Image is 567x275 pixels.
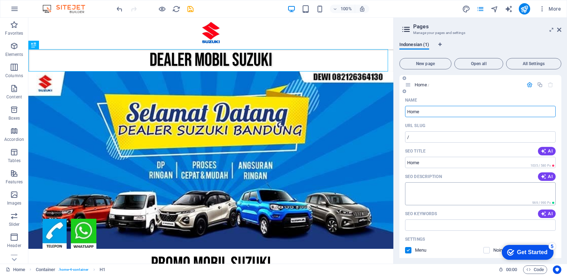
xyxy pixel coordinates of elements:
button: Open all [454,58,503,69]
p: SEO Description [405,174,442,179]
i: Reload page [172,5,180,13]
label: The page title in search results and browser tabs [405,148,426,154]
input: Last part of the URL for this page [405,131,556,143]
span: . home-4-container [58,265,89,274]
i: On resize automatically adjust zoom level to fit chosen device. [359,6,365,12]
p: Favorites [5,30,23,36]
p: Name [405,97,417,103]
span: 1035 / 580 Px [530,164,551,167]
span: All Settings [509,62,558,66]
p: Elements [5,52,23,57]
p: Slider [9,222,20,227]
span: : [511,267,512,272]
i: AI Writer [505,5,513,13]
button: All Settings [506,58,561,69]
p: Features [6,179,23,185]
div: 5 [52,1,60,8]
span: Open all [457,62,500,66]
a: Click to cancel selection. Double-click to open Pages [6,265,25,274]
h2: Pages [413,23,561,30]
textarea: The text in search results and social media [405,182,556,205]
p: Define if you want this page to be shown in auto-generated navigation. [415,247,438,253]
button: publish [519,3,530,15]
div: Get Started [21,8,51,14]
i: Save (Ctrl+S) [186,5,195,13]
span: More [539,5,561,12]
span: Click to select. Double-click to edit [100,265,105,274]
span: New page [403,62,448,66]
button: Usercentrics [553,265,561,274]
input: The page title in search results and browser tabs [405,157,556,168]
p: Columns [5,73,23,79]
span: Calculated pixel length in search results [531,200,556,205]
div: Get Started 5 items remaining, 0% complete [6,4,57,18]
span: Indonesian (1) [399,40,429,50]
button: Click here to leave preview mode and continue editing [158,5,166,13]
i: Navigator [490,5,499,13]
p: Accordion [4,137,24,142]
p: Images [7,200,22,206]
p: Tables [8,158,21,164]
span: 969 / 990 Px [532,201,551,205]
p: Settings [405,236,425,242]
h3: Manage your pages and settings [413,30,547,36]
p: URL SLUG [405,123,425,128]
h6: 100% [341,5,352,13]
button: AI [538,172,556,181]
span: AI [541,174,553,179]
div: Language Tabs [399,42,561,55]
span: AI [541,148,553,154]
div: Home/ [412,82,523,87]
button: undo [115,5,124,13]
i: Undo: Change pages (Ctrl+Z) [116,5,124,13]
button: More [536,3,564,15]
span: Click to select. Double-click to edit [36,265,56,274]
nav: breadcrumb [36,265,106,274]
p: Content [6,94,22,100]
i: Pages (Ctrl+Alt+S) [476,5,484,13]
button: AI [538,147,556,155]
button: reload [172,5,180,13]
i: Publish [520,5,528,13]
span: 00 00 [506,265,517,274]
p: SEO Title [405,148,426,154]
span: Code [526,265,544,274]
button: Code [523,265,547,274]
button: New page [399,58,451,69]
label: The text in search results and social media [405,174,442,179]
button: AI [538,210,556,218]
span: Home [415,82,429,87]
img: Editor Logo [41,5,94,13]
button: pages [476,5,485,13]
span: AI [541,211,553,217]
button: save [186,5,195,13]
span: / [428,83,429,87]
button: 100% [330,5,355,13]
button: navigator [490,5,499,13]
p: SEO Keywords [405,211,437,217]
button: text_generator [505,5,513,13]
h6: Session time [499,265,517,274]
p: Instruct search engines to exclude this page from search results. [493,247,516,253]
i: Design (Ctrl+Alt+Y) [462,5,470,13]
div: The startpage cannot be deleted [548,82,554,88]
label: Last part of the URL for this page [405,123,425,128]
p: Header [7,243,21,248]
p: Boxes [9,115,20,121]
span: Calculated pixel length in search results [529,163,556,168]
button: design [462,5,471,13]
